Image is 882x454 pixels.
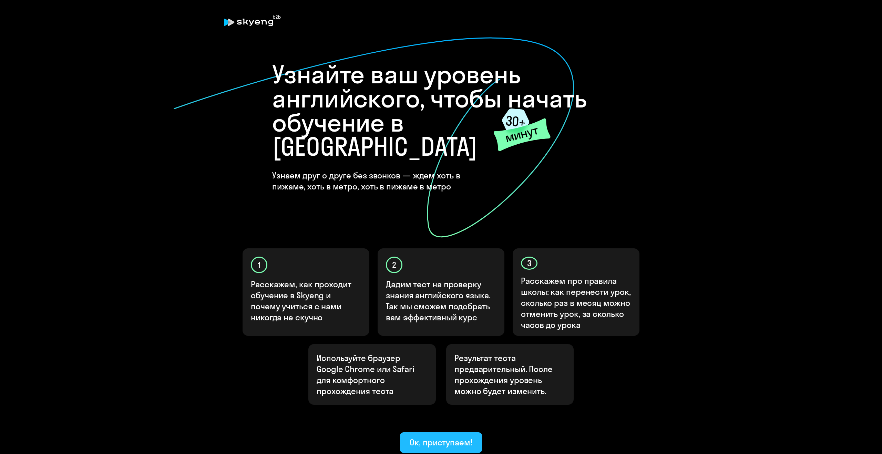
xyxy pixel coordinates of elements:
div: 2 [386,257,402,273]
p: Используйте браузер Google Chrome или Safari для комфортного прохождения теста [317,352,428,396]
div: 3 [521,257,537,270]
div: 1 [251,257,267,273]
h1: Узнайте ваш уровень английского, чтобы начать обучение в [GEOGRAPHIC_DATA] [272,62,610,159]
p: Расскажем, как проходит обучение в Skyeng и почему учиться с нами никогда не скучно [251,279,362,323]
p: Дадим тест на проверку знания английского языка. Так мы сможем подобрать вам эффективный курс [386,279,497,323]
button: Ок, приступаем! [400,432,482,453]
div: Ок, приступаем! [410,437,472,448]
h4: Узнаем друг о друге без звонков — ждем хоть в пижаме, хоть в метро, хоть в пижаме в метро [272,170,494,192]
p: Результат теста предварительный. После прохождения уровень можно будет изменить. [454,352,565,396]
p: Расскажем про правила школы: как перенести урок, сколько раз в месяц можно отменить урок, за скол... [521,275,632,330]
